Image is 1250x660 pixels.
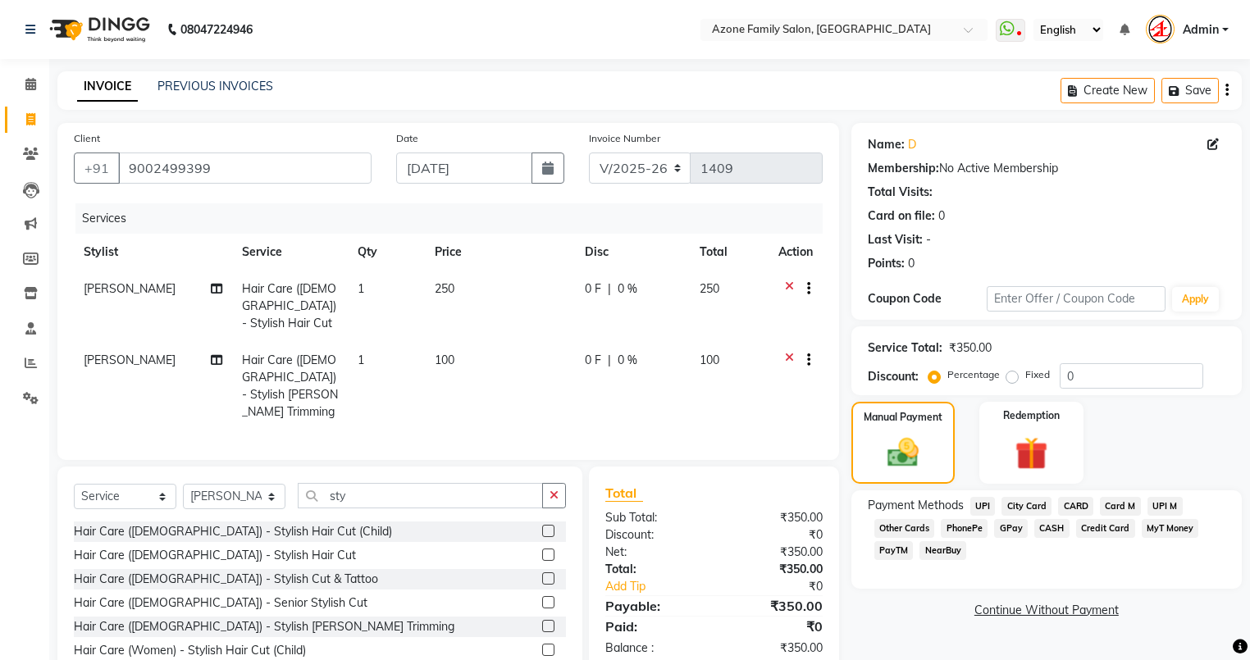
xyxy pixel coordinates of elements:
div: Last Visit: [868,231,923,248]
div: ₹350.00 [949,339,992,357]
div: Service Total: [868,339,942,357]
th: Qty [348,234,425,271]
div: Services [75,203,835,234]
div: Total: [593,561,714,578]
div: Hair Care ([DEMOGRAPHIC_DATA]) - Stylish Cut & Tattoo [74,571,378,588]
label: Fixed [1025,367,1050,382]
span: MyT Money [1142,519,1199,538]
span: Hair Care ([DEMOGRAPHIC_DATA]) - Stylish Hair Cut [242,281,336,330]
th: Total [690,234,768,271]
span: Total [605,485,643,502]
label: Client [74,131,100,146]
span: Payment Methods [868,497,964,514]
div: - [926,231,931,248]
span: Credit Card [1076,519,1135,538]
span: | [608,352,611,369]
span: 250 [700,281,719,296]
a: Continue Without Payment [855,602,1239,619]
span: 250 [435,281,454,296]
span: Card M [1100,497,1141,516]
label: Invoice Number [589,131,660,146]
span: 0 % [618,280,637,298]
div: ₹350.00 [714,561,834,578]
div: No Active Membership [868,160,1225,177]
div: Balance : [593,640,714,657]
div: Card on file: [868,207,935,225]
span: City Card [1001,497,1052,516]
span: 0 F [585,280,601,298]
img: logo [42,7,154,52]
span: Admin [1183,21,1219,39]
div: 0 [938,207,945,225]
div: Total Visits: [868,184,933,201]
span: 0 % [618,352,637,369]
div: ₹350.00 [714,596,834,616]
span: [PERSON_NAME] [84,353,176,367]
span: GPay [994,519,1028,538]
div: Hair Care ([DEMOGRAPHIC_DATA]) - Stylish Hair Cut (Child) [74,523,392,540]
div: ₹0 [714,617,834,636]
span: Hair Care ([DEMOGRAPHIC_DATA]) - Stylish [PERSON_NAME] Trimming [242,353,338,419]
span: PhonePe [941,519,988,538]
th: Stylist [74,234,232,271]
span: PayTM [874,541,914,560]
span: CASH [1034,519,1070,538]
label: Date [396,131,418,146]
button: Apply [1172,287,1219,312]
a: PREVIOUS INVOICES [157,79,273,93]
input: Search or Scan [298,483,543,508]
div: Coupon Code [868,290,987,307]
img: _cash.svg [878,435,928,471]
label: Redemption [1003,408,1060,423]
div: Hair Care ([DEMOGRAPHIC_DATA]) - Senior Stylish Cut [74,594,367,612]
span: | [608,280,611,298]
span: NearBuy [919,541,966,560]
span: UPI M [1147,497,1183,516]
div: ₹350.00 [714,509,834,526]
div: Hair Care ([DEMOGRAPHIC_DATA]) - Stylish [PERSON_NAME] Trimming [74,618,454,635]
img: _gift.svg [1005,433,1058,474]
button: Create New [1061,78,1155,103]
span: Other Cards [874,519,935,538]
div: Membership: [868,160,939,177]
div: Hair Care ([DEMOGRAPHIC_DATA]) - Stylish Hair Cut [74,547,356,564]
th: Price [425,234,576,271]
span: 0 F [585,352,601,369]
label: Percentage [947,367,1000,382]
input: Search by Name/Mobile/Email/Code [118,152,372,184]
img: Admin [1146,15,1175,43]
span: 1 [358,281,364,296]
a: D [908,136,916,153]
a: INVOICE [77,72,138,102]
a: Add Tip [593,578,734,595]
button: Save [1161,78,1219,103]
div: ₹350.00 [714,544,834,561]
th: Action [769,234,823,271]
th: Service [232,234,348,271]
div: Discount: [593,526,714,544]
div: ₹350.00 [714,640,834,657]
div: Discount: [868,368,919,385]
label: Manual Payment [864,410,942,425]
div: Net: [593,544,714,561]
div: ₹0 [714,526,834,544]
div: Points: [868,255,905,272]
div: 0 [908,255,915,272]
input: Enter Offer / Coupon Code [987,286,1166,312]
span: [PERSON_NAME] [84,281,176,296]
div: Sub Total: [593,509,714,526]
b: 08047224946 [180,7,253,52]
div: Name: [868,136,905,153]
span: 1 [358,353,364,367]
span: 100 [435,353,454,367]
div: ₹0 [734,578,835,595]
span: 100 [700,353,719,367]
div: Payable: [593,596,714,616]
th: Disc [575,234,690,271]
div: Paid: [593,617,714,636]
button: +91 [74,152,120,184]
div: Hair Care (Women) - Stylish Hair Cut (Child) [74,642,306,659]
span: UPI [970,497,996,516]
span: CARD [1058,497,1093,516]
